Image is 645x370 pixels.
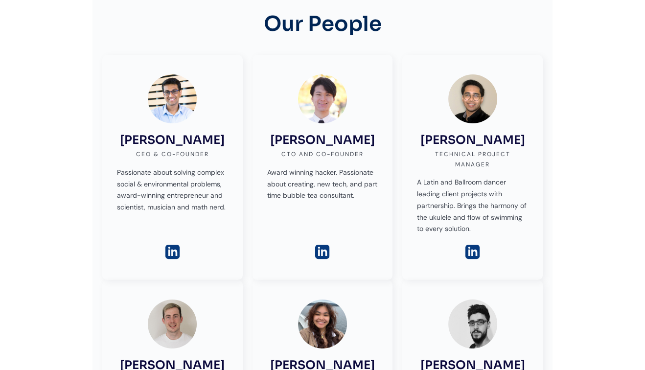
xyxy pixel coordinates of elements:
h3: [PERSON_NAME] [270,133,375,147]
img: Button link to LinkedIn [164,243,181,260]
img: Button link to LinkedIn [314,243,331,260]
p: Award winning hacker. Passionate about creating, new tech, and part time bubble tea consultant. [267,167,378,202]
p: Passionate about solving complex social & environmental problems, award-winning entrepreneur and ... [117,167,228,213]
img: Button link to LinkedIn [464,243,481,260]
h3: [PERSON_NAME] [120,133,225,147]
h3: [PERSON_NAME] [420,133,525,147]
div: CEO & Co-founder [136,149,209,159]
p: A Latin and Ballroom dancer leading client projects with partnership. Brings the harmony of the u... [417,177,528,235]
div: Technical Project Manager [417,149,528,169]
div: CTO and Co-Founder [281,149,364,159]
